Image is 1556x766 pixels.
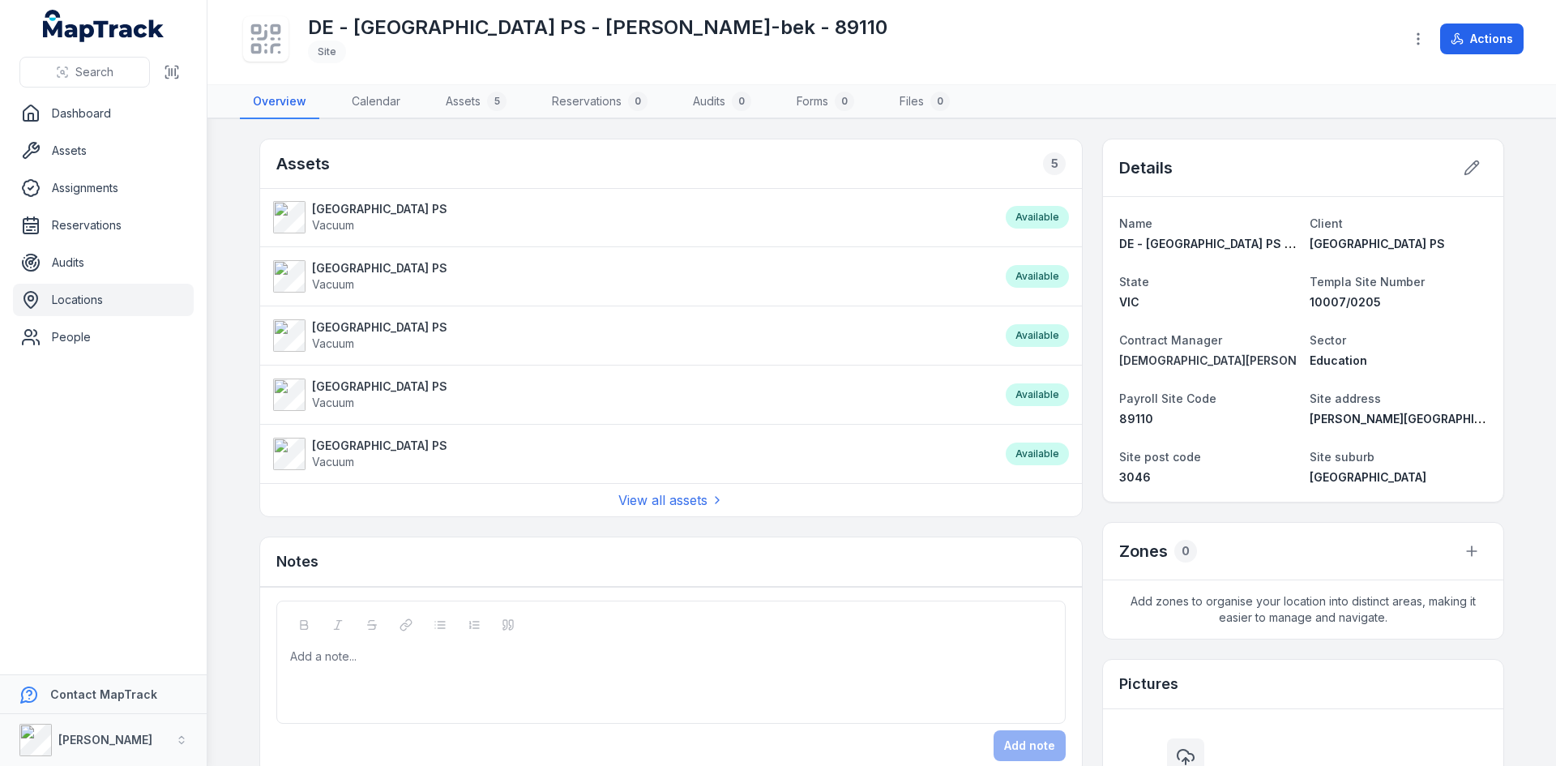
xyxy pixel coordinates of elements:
[1119,450,1201,464] span: Site post code
[308,41,346,63] div: Site
[273,260,990,293] a: [GEOGRAPHIC_DATA] PSVacuum
[1006,443,1069,465] div: Available
[312,201,447,217] strong: [GEOGRAPHIC_DATA] PS
[1119,540,1168,563] h2: Zones
[1119,156,1173,179] h2: Details
[312,396,354,409] span: Vacuum
[1119,470,1151,484] span: 3046
[539,85,660,119] a: Reservations0
[1310,353,1367,367] span: Education
[887,85,963,119] a: Files0
[433,85,519,119] a: Assets5
[312,277,354,291] span: Vacuum
[273,379,990,411] a: [GEOGRAPHIC_DATA] PSVacuum
[1119,673,1178,695] h3: Pictures
[13,246,194,279] a: Audits
[1310,295,1381,309] span: 10007/0205
[1043,152,1066,175] div: 5
[308,15,887,41] h1: DE - [GEOGRAPHIC_DATA] PS - [PERSON_NAME]-bek - 89110
[1119,353,1297,369] a: [DEMOGRAPHIC_DATA][PERSON_NAME]
[1103,580,1503,639] span: Add zones to organise your location into distinct areas, making it easier to manage and navigate.
[13,321,194,353] a: People
[618,490,724,510] a: View all assets
[1310,412,1520,426] span: [PERSON_NAME][GEOGRAPHIC_DATA]
[1006,265,1069,288] div: Available
[50,687,157,701] strong: Contact MapTrack
[1310,392,1381,405] span: Site address
[312,379,447,395] strong: [GEOGRAPHIC_DATA] PS
[13,284,194,316] a: Locations
[312,455,354,469] span: Vacuum
[312,319,447,336] strong: [GEOGRAPHIC_DATA] PS
[13,135,194,167] a: Assets
[784,85,867,119] a: Forms0
[273,319,990,352] a: [GEOGRAPHIC_DATA] PSVacuum
[1119,333,1222,347] span: Contract Manager
[1174,540,1197,563] div: 0
[1310,470,1426,484] span: [GEOGRAPHIC_DATA]
[312,336,354,350] span: Vacuum
[1119,237,1460,250] span: DE - [GEOGRAPHIC_DATA] PS - [PERSON_NAME]-bek - 89110
[312,438,447,454] strong: [GEOGRAPHIC_DATA] PS
[276,152,330,175] h2: Assets
[1006,206,1069,229] div: Available
[1310,450,1374,464] span: Site suburb
[1119,275,1149,289] span: State
[1310,216,1343,230] span: Client
[1119,392,1216,405] span: Payroll Site Code
[1119,295,1139,309] span: VIC
[487,92,507,111] div: 5
[1440,24,1524,54] button: Actions
[312,260,447,276] strong: [GEOGRAPHIC_DATA] PS
[13,97,194,130] a: Dashboard
[312,218,354,232] span: Vacuum
[930,92,950,111] div: 0
[75,64,113,80] span: Search
[835,92,854,111] div: 0
[19,57,150,88] button: Search
[339,85,413,119] a: Calendar
[1119,216,1152,230] span: Name
[276,550,318,573] h3: Notes
[680,85,764,119] a: Audits0
[732,92,751,111] div: 0
[58,733,152,747] strong: [PERSON_NAME]
[1006,324,1069,347] div: Available
[628,92,648,111] div: 0
[1310,333,1346,347] span: Sector
[273,201,990,233] a: [GEOGRAPHIC_DATA] PSVacuum
[1310,275,1425,289] span: Templa Site Number
[43,10,165,42] a: MapTrack
[13,209,194,242] a: Reservations
[1119,412,1153,426] span: 89110
[273,438,990,470] a: [GEOGRAPHIC_DATA] PSVacuum
[240,85,319,119] a: Overview
[1310,237,1445,250] span: [GEOGRAPHIC_DATA] PS
[13,172,194,204] a: Assignments
[1006,383,1069,406] div: Available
